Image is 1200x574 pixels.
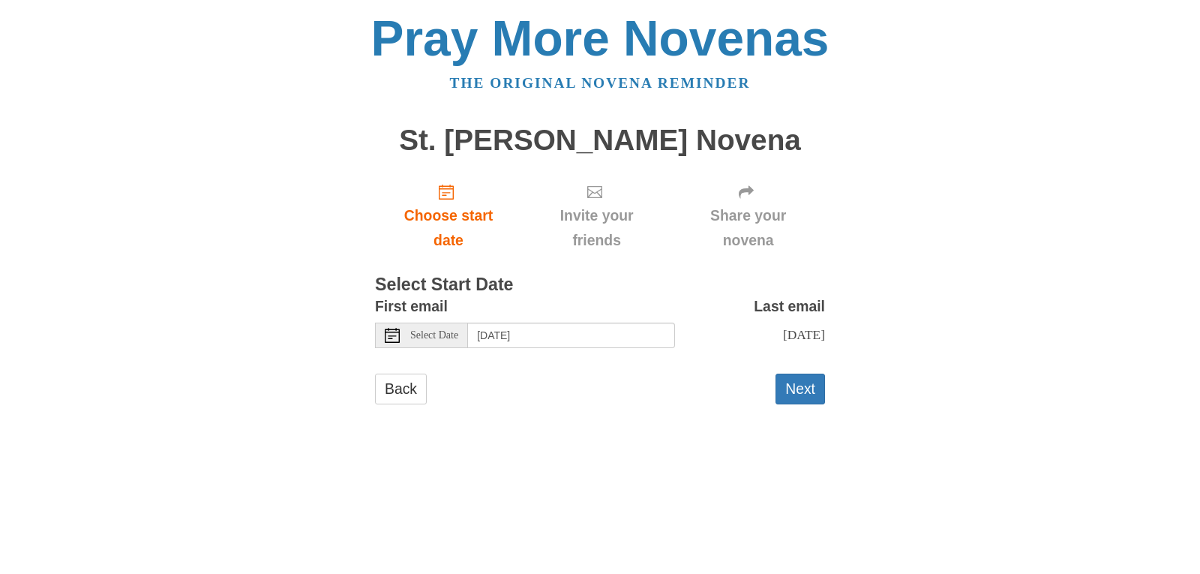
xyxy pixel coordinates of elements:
[450,75,751,91] a: The original novena reminder
[783,327,825,342] span: [DATE]
[375,374,427,404] a: Back
[375,125,825,157] h1: St. [PERSON_NAME] Novena
[371,11,829,66] a: Pray More Novenas
[390,203,507,253] span: Choose start date
[754,294,825,319] label: Last email
[375,171,522,260] a: Choose start date
[537,203,656,253] span: Invite your friends
[375,275,825,295] h3: Select Start Date
[375,294,448,319] label: First email
[522,171,671,260] div: Click "Next" to confirm your start date first.
[671,171,825,260] div: Click "Next" to confirm your start date first.
[410,330,458,341] span: Select Date
[775,374,825,404] button: Next
[686,203,810,253] span: Share your novena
